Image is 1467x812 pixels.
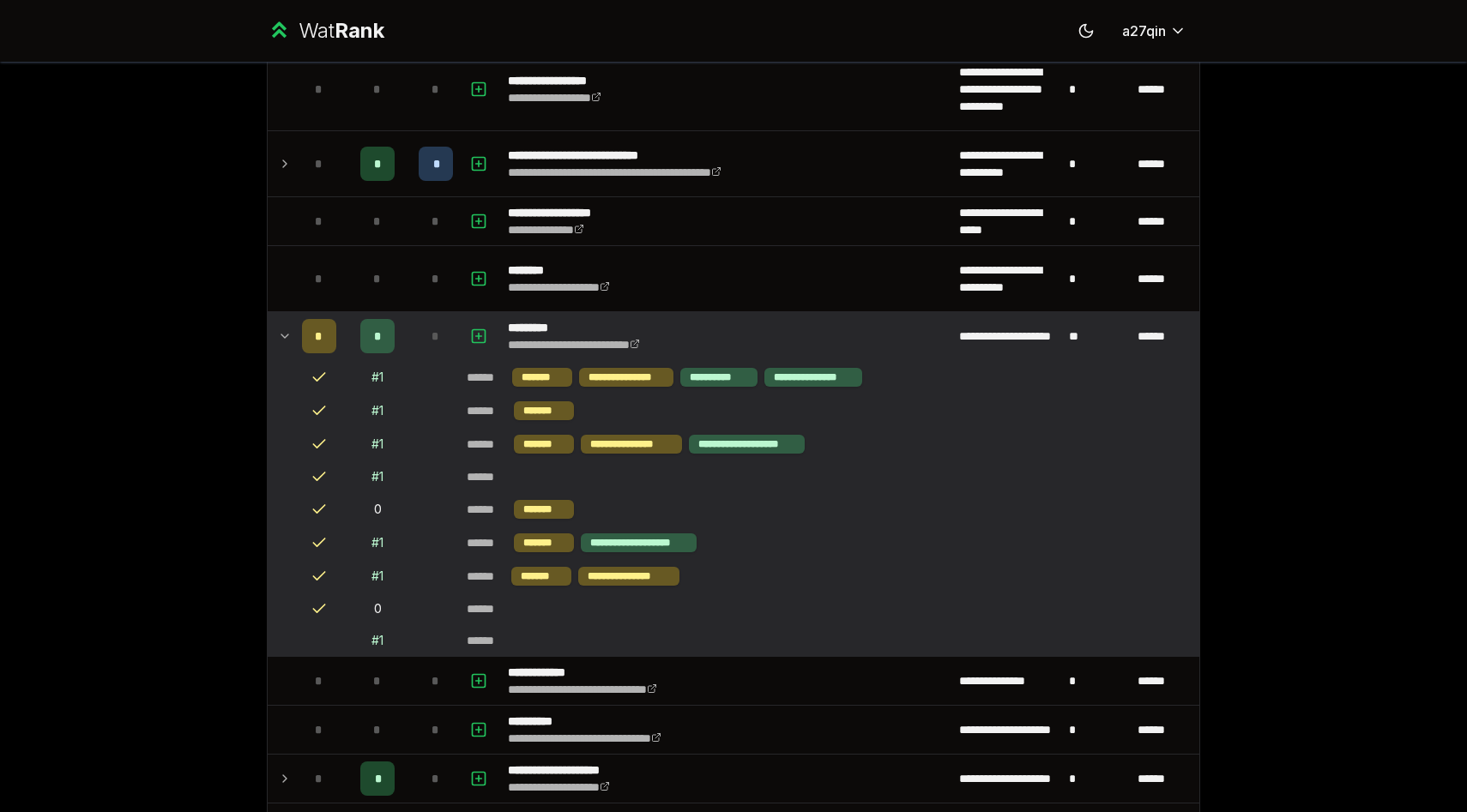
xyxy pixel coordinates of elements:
a: WatRank [267,17,384,45]
div: # 1 [371,369,383,386]
div: # 1 [371,534,383,551]
div: # 1 [371,468,383,485]
div: Wat [299,17,384,45]
div: # 1 [371,568,383,585]
button: a27qin [1108,15,1200,46]
td: 0 [343,593,412,624]
span: a27qin [1122,21,1166,41]
div: # 1 [371,402,383,419]
div: # 1 [371,436,383,453]
div: # 1 [371,632,383,649]
span: Rank [335,18,384,43]
td: 0 [343,493,412,526]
